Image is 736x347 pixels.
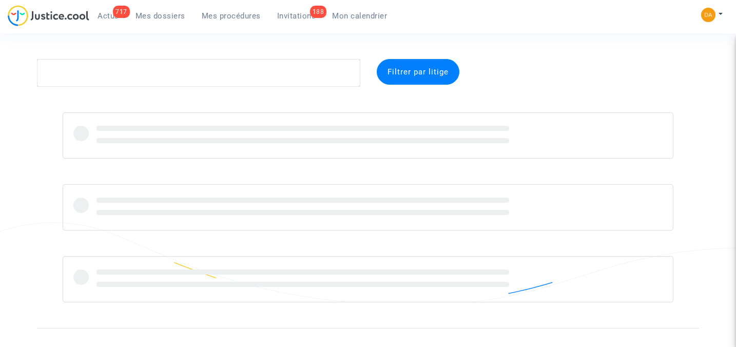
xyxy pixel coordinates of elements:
span: Invitations [277,11,316,21]
a: 717Actus [89,8,127,24]
span: Filtrer par litige [388,67,449,76]
div: 717 [113,6,130,18]
span: Mes procédures [202,11,261,21]
span: Mon calendrier [332,11,387,21]
a: Mon calendrier [324,8,395,24]
a: 188Invitations [269,8,324,24]
div: 188 [310,6,327,18]
span: Mes dossiers [135,11,185,21]
a: Mes procédures [193,8,269,24]
img: jc-logo.svg [8,5,89,26]
img: f196418186172f8aa65772d580cc3cbf [701,8,715,22]
a: Mes dossiers [127,8,193,24]
span: Actus [98,11,119,21]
